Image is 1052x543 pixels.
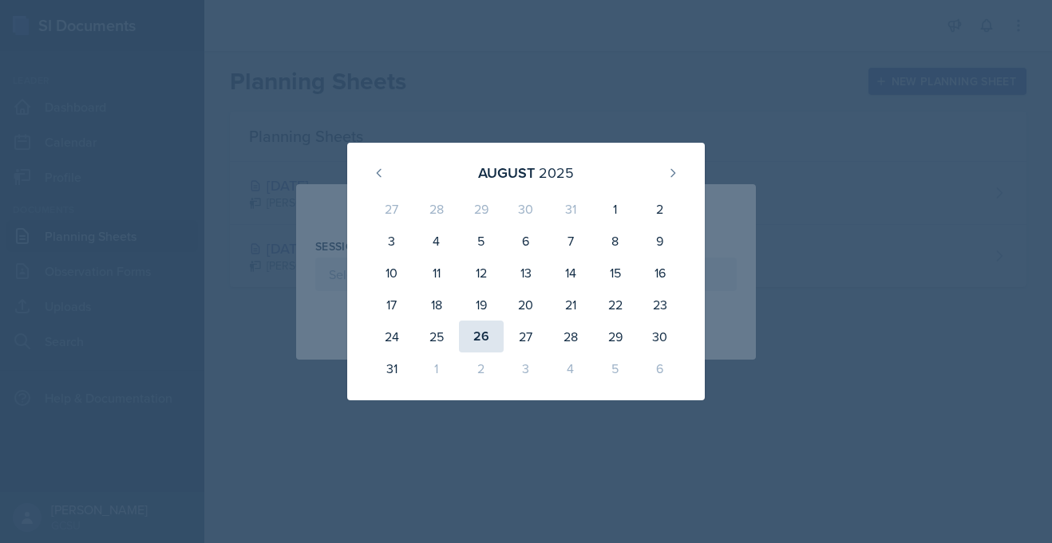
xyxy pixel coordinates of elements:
div: 23 [638,289,682,321]
div: 30 [504,193,548,225]
div: 29 [593,321,638,352]
div: 17 [370,289,414,321]
div: 19 [459,289,504,321]
div: 28 [414,193,459,225]
div: 14 [548,257,593,289]
div: 18 [414,289,459,321]
div: 30 [638,321,682,352]
div: August [478,162,535,183]
div: 16 [638,257,682,289]
div: 5 [593,352,638,384]
div: 27 [370,193,414,225]
div: 22 [593,289,638,321]
div: 20 [504,289,548,321]
div: 31 [548,193,593,225]
div: 1 [593,193,638,225]
div: 3 [370,225,414,257]
div: 10 [370,257,414,289]
div: 1 [414,352,459,384]
div: 28 [548,321,593,352]
div: 27 [504,321,548,352]
div: 12 [459,257,504,289]
div: 7 [548,225,593,257]
div: 25 [414,321,459,352]
div: 2 [638,193,682,225]
div: 2 [459,352,504,384]
div: 31 [370,352,414,384]
div: 11 [414,257,459,289]
div: 3 [504,352,548,384]
div: 9 [638,225,682,257]
div: 2025 [539,162,574,183]
div: 21 [548,289,593,321]
div: 6 [504,225,548,257]
div: 4 [548,352,593,384]
div: 15 [593,257,638,289]
div: 13 [504,257,548,289]
div: 5 [459,225,504,257]
div: 8 [593,225,638,257]
div: 24 [370,321,414,352]
div: 29 [459,193,504,225]
div: 26 [459,321,504,352]
div: 4 [414,225,459,257]
div: 6 [638,352,682,384]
